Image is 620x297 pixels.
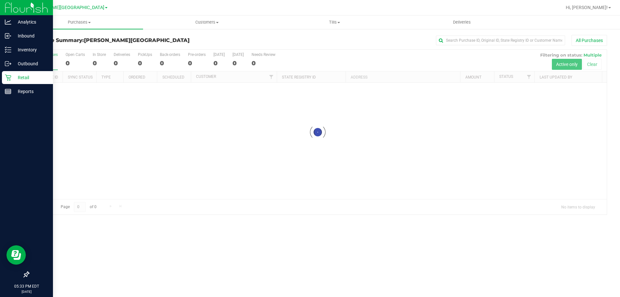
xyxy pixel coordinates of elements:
[436,36,565,45] input: Search Purchase ID, Original ID, State Registry ID or Customer Name...
[566,5,608,10] span: Hi, [PERSON_NAME]!
[572,35,607,46] button: All Purchases
[271,19,398,25] span: Tills
[6,245,26,265] iframe: Resource center
[15,19,143,25] span: Purchases
[25,5,104,10] span: [PERSON_NAME][GEOGRAPHIC_DATA]
[398,16,526,29] a: Deliveries
[5,33,11,39] inline-svg: Inbound
[271,16,398,29] a: Tills
[143,16,271,29] a: Customers
[5,19,11,25] inline-svg: Analytics
[5,47,11,53] inline-svg: Inventory
[84,37,190,43] span: [PERSON_NAME][GEOGRAPHIC_DATA]
[11,18,50,26] p: Analytics
[11,88,50,95] p: Reports
[444,19,480,25] span: Deliveries
[3,283,50,289] p: 05:33 PM EDT
[11,32,50,40] p: Inbound
[3,289,50,294] p: [DATE]
[11,60,50,68] p: Outbound
[5,74,11,81] inline-svg: Retail
[5,60,11,67] inline-svg: Outbound
[143,19,270,25] span: Customers
[5,88,11,95] inline-svg: Reports
[28,37,221,43] h3: Purchase Summary:
[11,46,50,54] p: Inventory
[11,74,50,81] p: Retail
[15,16,143,29] a: Purchases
